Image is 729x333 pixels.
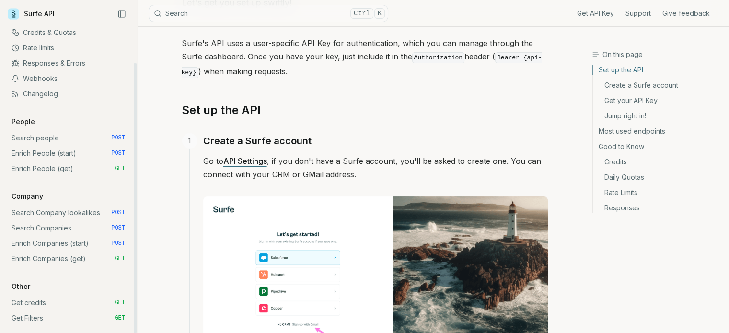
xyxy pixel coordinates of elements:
[8,192,47,201] p: Company
[149,5,388,22] button: SearchCtrlK
[8,146,129,161] a: Enrich People (start) POST
[593,78,721,93] a: Create a Surfe account
[593,170,721,185] a: Daily Quotas
[593,124,721,139] a: Most used endpoints
[8,7,55,21] a: Surfe API
[115,165,125,172] span: GET
[593,93,721,108] a: Get your API Key
[625,9,651,18] a: Support
[577,9,614,18] a: Get API Key
[8,205,129,220] a: Search Company lookalikes POST
[115,255,125,263] span: GET
[223,156,267,166] a: API Settings
[8,161,129,176] a: Enrich People (get) GET
[412,52,464,63] code: Authorization
[593,108,721,124] a: Jump right in!
[593,154,721,170] a: Credits
[111,134,125,142] span: POST
[182,103,261,118] a: Set up the API
[111,240,125,247] span: POST
[115,299,125,307] span: GET
[662,9,710,18] a: Give feedback
[374,8,385,19] kbd: K
[8,236,129,251] a: Enrich Companies (start) POST
[8,220,129,236] a: Search Companies POST
[182,36,548,80] p: Surfe's API uses a user-specific API Key for authentication, which you can manage through the Sur...
[8,130,129,146] a: Search people POST
[8,40,129,56] a: Rate limits
[593,139,721,154] a: Good to Know
[8,282,34,291] p: Other
[8,56,129,71] a: Responses & Errors
[8,86,129,102] a: Changelog
[115,314,125,322] span: GET
[593,65,721,78] a: Set up the API
[593,185,721,200] a: Rate Limits
[111,209,125,217] span: POST
[350,8,373,19] kbd: Ctrl
[8,71,129,86] a: Webhooks
[593,200,721,213] a: Responses
[8,310,129,326] a: Get Filters GET
[115,7,129,21] button: Collapse Sidebar
[8,295,129,310] a: Get credits GET
[592,50,721,59] h3: On this page
[8,251,129,266] a: Enrich Companies (get) GET
[111,224,125,232] span: POST
[203,133,312,149] a: Create a Surfe account
[111,149,125,157] span: POST
[8,25,129,40] a: Credits & Quotas
[8,117,39,126] p: People
[203,154,548,181] p: Go to , if you don't have a Surfe account, you'll be asked to create one. You can connect with yo...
